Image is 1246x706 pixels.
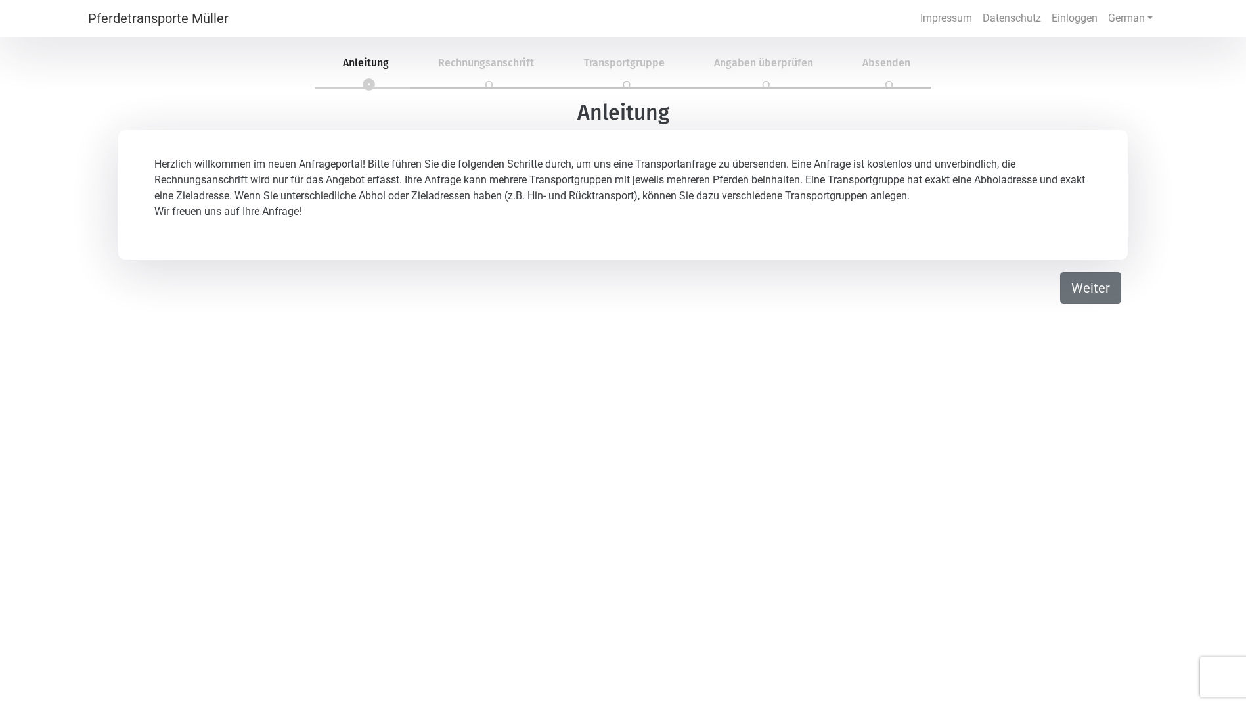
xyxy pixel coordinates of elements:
p: Wir freuen uns auf Ihre Anfrage! [154,204,1092,220]
span: Rechnungsanschrift [422,57,550,69]
a: Einloggen [1046,5,1103,32]
a: Impressum [915,5,977,32]
span: Absenden [847,57,926,69]
a: Datenschutz [977,5,1046,32]
a: German [1103,5,1158,32]
span: Anleitung [327,57,405,69]
span: Angaben überprüfen [698,57,829,69]
button: Weiter [1060,272,1121,304]
a: Pferdetransporte Müller [88,5,229,32]
div: Herzlich willkommen im neuen Anfrageportal! Bitte führen Sie die folgenden Schritte durch, um uns... [118,130,1128,260]
span: Transportgruppe [568,57,680,69]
